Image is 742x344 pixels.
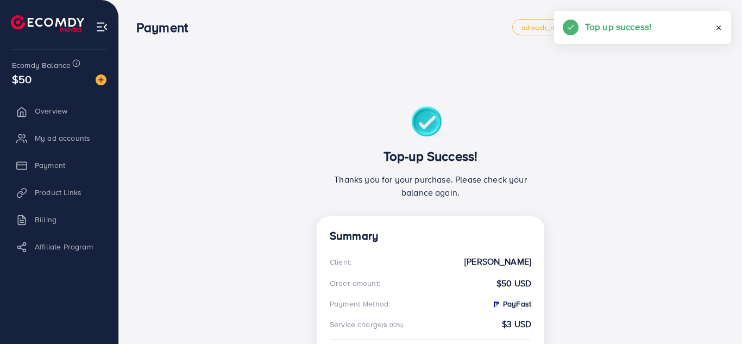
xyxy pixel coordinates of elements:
[382,321,405,329] small: (6.00%):
[12,71,32,87] span: $50
[330,319,408,330] div: Service charge
[521,24,594,31] span: adreach_new_package
[11,15,84,32] img: logo
[492,298,531,309] strong: PayFast
[330,257,351,267] div: Client:
[496,277,531,290] strong: $50 USD
[12,60,71,71] span: Ecomdy Balance
[96,74,106,85] img: image
[330,173,531,199] p: Thanks you for your purchase. Please check your balance again.
[502,318,531,330] strong: $3 USD
[96,21,108,33] img: menu
[330,278,380,289] div: Order amount:
[512,19,603,35] a: adreach_new_package
[330,298,390,309] div: Payment Method:
[585,20,651,34] h5: Top up success!
[330,229,531,243] h4: Summary
[330,148,531,164] h3: Top-up Success!
[464,255,531,268] strong: [PERSON_NAME]
[492,300,500,309] img: PayFast
[411,107,450,140] img: success
[136,20,197,35] h3: Payment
